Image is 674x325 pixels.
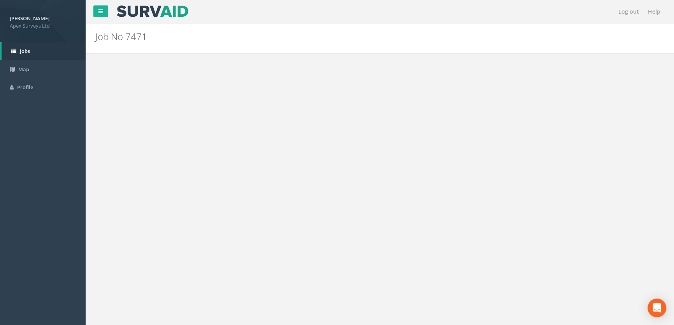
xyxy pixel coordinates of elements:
[648,299,666,317] div: Open Intercom Messenger
[10,15,49,22] strong: [PERSON_NAME]
[2,42,86,60] a: Jobs
[10,13,76,29] a: [PERSON_NAME] Apex Surveys Ltd
[95,32,567,42] h2: Job No 7471
[10,22,76,30] span: Apex Surveys Ltd
[20,47,30,54] span: Jobs
[17,84,33,91] span: Profile
[18,66,29,73] span: Map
